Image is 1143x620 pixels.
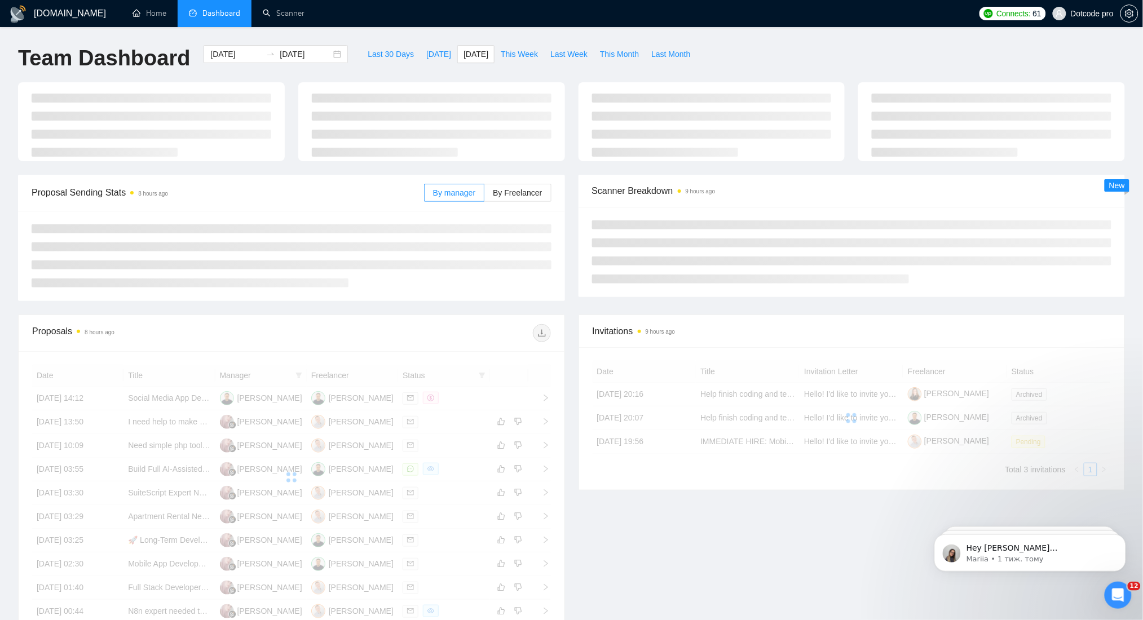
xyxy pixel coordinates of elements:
span: user [1056,10,1063,17]
button: Last Month [645,45,696,63]
button: Last Week [544,45,594,63]
input: Start date [210,48,262,60]
button: This Week [495,45,544,63]
span: Invitations [593,324,1111,338]
span: Dashboard [202,8,240,18]
span: This Month [600,48,639,60]
button: This Month [594,45,645,63]
span: Last Month [651,48,690,60]
h1: Team Dashboard [18,45,190,72]
span: By manager [433,188,475,197]
span: to [266,50,275,59]
span: [DATE] [464,48,488,60]
img: logo [9,5,27,23]
time: 8 hours ago [138,191,168,197]
span: [DATE] [426,48,451,60]
time: 9 hours ago [646,329,676,335]
a: searchScanner [263,8,304,18]
span: 61 [1033,7,1042,20]
span: This Week [501,48,538,60]
span: swap-right [266,50,275,59]
a: setting [1120,9,1138,18]
button: [DATE] [420,45,457,63]
iframe: Intercom notifications повідомлення [917,511,1143,590]
span: By Freelancer [493,188,542,197]
time: 9 hours ago [686,188,716,194]
span: Connects: [996,7,1030,20]
span: dashboard [189,9,197,17]
span: setting [1121,9,1138,18]
span: Scanner Breakdown [592,184,1112,198]
button: setting [1120,5,1138,23]
button: [DATE] [457,45,495,63]
span: Last 30 Days [368,48,414,60]
a: homeHome [133,8,166,18]
input: End date [280,48,331,60]
img: upwork-logo.png [984,9,993,18]
span: 12 [1128,582,1141,591]
span: Last Week [550,48,588,60]
span: New [1109,181,1125,190]
div: Proposals [32,324,292,342]
iframe: Intercom live chat [1105,582,1132,609]
span: Proposal Sending Stats [32,185,424,200]
time: 8 hours ago [85,329,114,335]
button: Last 30 Days [361,45,420,63]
